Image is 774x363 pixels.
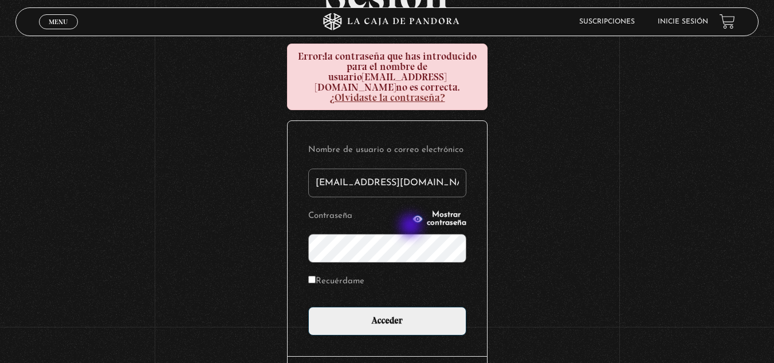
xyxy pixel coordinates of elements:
label: Contraseña [308,208,408,225]
input: Recuérdame [308,276,316,283]
div: la contraseña que has introducido para el nombre de usuario no es correcta. [287,44,488,110]
strong: [EMAIL_ADDRESS][DOMAIN_NAME] [315,71,446,93]
label: Nombre de usuario o correo electrónico [308,142,466,159]
strong: Error: [298,50,324,63]
label: Recuérdame [308,273,364,291]
span: Menu [49,18,68,25]
a: ¿Olvidaste la contraseña? [329,91,445,104]
span: Mostrar contraseña [427,211,466,227]
a: Suscripciones [579,18,635,25]
button: Mostrar contraseña [412,211,466,227]
input: Acceder [308,307,466,335]
span: Cerrar [45,28,72,36]
a: Inicie sesión [658,18,708,25]
a: View your shopping cart [720,14,735,29]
